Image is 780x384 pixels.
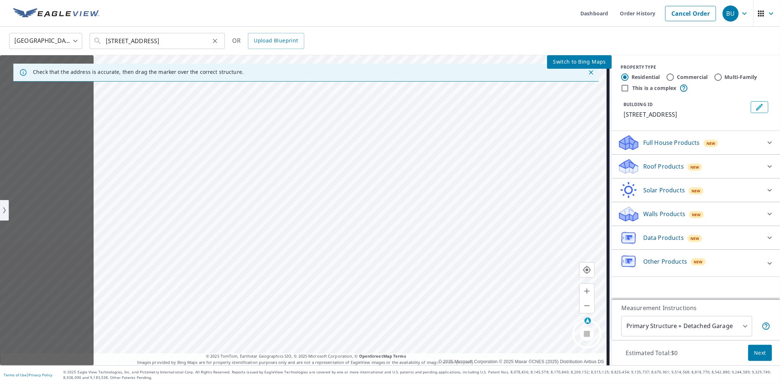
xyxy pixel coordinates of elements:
div: © 2025 Microsoft Corporation © 2025 Maxar ©CNES (2025) Distribution Airbus DS [438,358,604,365]
span: Your report will include the primary structure and a detached garage if one exists. [762,322,770,331]
span: © 2025 TomTom, Earthstar Geographics SIO, © 2025 Microsoft Corporation, © [206,353,406,359]
div: Primary Structure + Detached Garage [621,316,752,336]
p: Measurement Instructions [621,304,770,312]
p: | [4,373,52,377]
label: Multi-Family [725,74,757,81]
label: This is a complex [632,84,677,92]
button: Zoom out [580,298,594,313]
span: New [690,236,700,241]
a: Terms of Use [4,372,27,377]
span: New [694,259,703,265]
p: [STREET_ADDRESS] [623,110,748,119]
div: Roof ProductsNew [618,158,774,175]
p: BUILDING ID [623,101,653,108]
p: Other Products [643,257,687,266]
button: Close [586,68,596,77]
p: Estimated Total: $0 [620,345,684,361]
label: Commercial [677,74,708,81]
label: Residential [632,74,660,81]
div: Solar ProductsNew [618,181,774,199]
button: Clear [210,36,220,46]
span: Switch to Bing Maps [553,57,606,67]
span: New [692,188,701,194]
a: Cancel Order [665,6,716,21]
p: Check that the address is accurate, then drag the marker over the correct structure. [33,69,244,75]
div: Data ProductsNew [618,229,774,246]
div: Walls ProductsNew [618,205,774,223]
span: New [690,164,700,170]
input: Search by address or latitude-longitude [106,31,210,51]
button: Switch to Bing Maps [547,55,612,69]
p: Full House Products [643,138,700,147]
div: [GEOGRAPHIC_DATA] [9,31,82,51]
a: Upload Blueprint [248,33,304,49]
button: Zoom in [580,284,594,298]
p: Roof Products [643,162,684,171]
a: Terms [393,353,406,359]
div: OR [232,33,304,49]
button: Next [748,345,772,361]
p: Solar Products [643,186,685,195]
span: Next [754,349,766,358]
div: Drag to rotate, click for north [584,317,591,326]
p: Data Products [643,233,684,242]
a: Privacy Policy [29,372,52,377]
button: Go to your location [580,263,594,277]
img: EV Logo [13,8,99,19]
button: Edit building 1 [751,101,768,113]
p: © 2025 Eagle View Technologies, Inc. and Pictometry International Corp. All Rights Reserved. Repo... [63,369,776,380]
span: New [706,140,716,146]
a: OpenStreetMap [359,353,392,359]
span: Upload Blueprint [254,36,298,45]
div: Other ProductsNew [618,253,774,274]
div: PROPERTY TYPE [621,64,771,71]
div: BU [723,5,739,22]
p: Walls Products [643,210,685,218]
div: Full House ProductsNew [618,134,774,151]
span: New [692,212,701,218]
